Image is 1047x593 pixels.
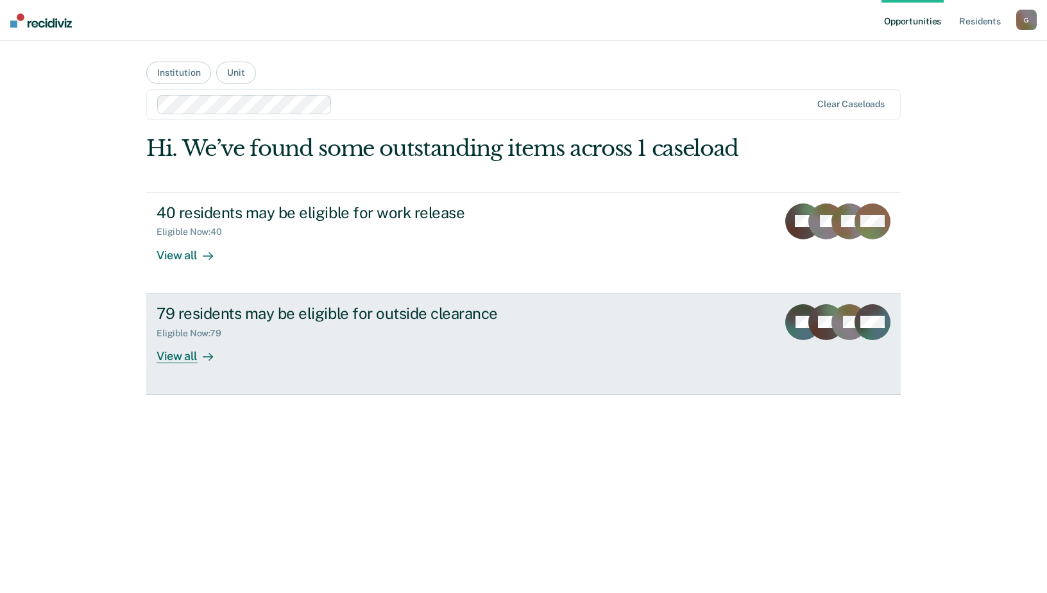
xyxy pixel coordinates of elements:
img: Profile image for Rajan [150,21,176,46]
button: Unit [216,62,255,84]
div: Eligible Now : 79 [157,328,232,339]
button: Messages [128,400,257,452]
img: Recidiviz [10,13,72,28]
div: View all [157,237,228,262]
button: G [1016,10,1037,30]
div: Eligible Now : 40 [157,227,232,237]
div: Clear caseloads [817,99,885,110]
a: 40 residents may be eligible for work releaseEligible Now:40View all [146,193,901,294]
div: Profile image for Krysty [174,21,200,46]
div: Send us a message [26,205,214,219]
div: View all [157,338,228,363]
iframe: Intercom live chat [1003,549,1034,580]
div: 79 residents may be eligible for outside clearance [157,304,607,323]
a: 79 residents may be eligible for outside clearanceEligible Now:79View all [146,294,901,395]
img: Profile image for Kim [126,21,151,46]
button: Institution [146,62,211,84]
p: Hi [PERSON_NAME][EMAIL_ADDRESS][DOMAIN_NAME] 👋 [26,91,231,157]
span: Home [49,433,78,442]
div: 40 residents may be eligible for work release [157,203,607,222]
span: Messages [171,433,215,442]
div: Hi. We’ve found some outstanding items across 1 caseload [146,135,750,162]
p: How can we help? [26,157,231,178]
div: Send us a message [13,194,244,230]
div: Close [221,21,244,44]
img: logo [26,24,96,45]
